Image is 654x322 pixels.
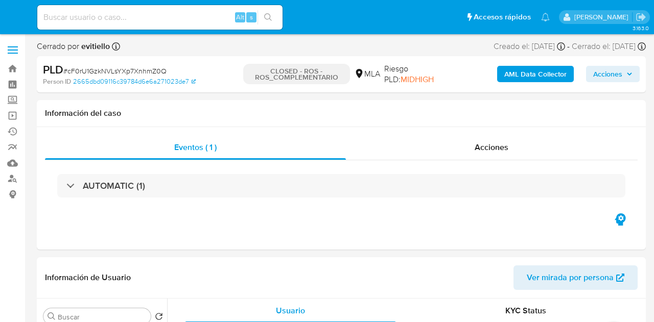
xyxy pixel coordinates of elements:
span: Usuario [276,305,305,316]
span: Accesos rápidos [474,12,531,22]
span: Acciones [475,141,508,153]
button: Ver mirada por persona [513,265,638,290]
span: MIDHIGH [401,73,434,85]
div: Cerrado el: [DATE] [572,41,646,52]
div: MLA [354,68,380,80]
p: florencia.lera@mercadolibre.com [574,12,632,22]
b: PLD [43,61,63,78]
span: KYC Status [505,305,546,316]
input: Buscar [58,312,147,321]
h3: AUTOMATIC (1) [83,180,145,191]
span: Cerrado por [37,41,110,52]
span: Riesgo PLD: [384,63,439,85]
span: Eventos ( 1 ) [174,141,217,153]
a: Notificaciones [541,13,550,21]
span: Ver mirada por persona [527,265,614,290]
button: search-icon [258,10,278,24]
button: AML Data Collector [497,66,574,82]
span: Acciones [593,66,622,82]
button: Buscar [48,312,56,320]
a: Salir [636,12,646,22]
button: Acciones [586,66,640,82]
input: Buscar usuario o caso... [37,11,283,24]
b: Person ID [43,77,71,86]
div: Creado el: [DATE] [494,41,565,52]
div: AUTOMATIC (1) [57,174,625,197]
p: CLOSED - ROS - ROS_COMPLEMENTARIO [243,64,350,84]
a: 2665dbd09116c39784d6e6a271023de7 [73,77,196,86]
b: evitiello [79,40,110,52]
b: AML Data Collector [504,66,567,82]
span: - [567,41,570,52]
span: # cF0rU1GzkNVLsYXp7XnhmZ0Q [63,66,167,76]
h1: Información del caso [45,108,638,118]
span: Alt [236,12,244,22]
h1: Información de Usuario [45,273,131,283]
span: s [250,12,253,22]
